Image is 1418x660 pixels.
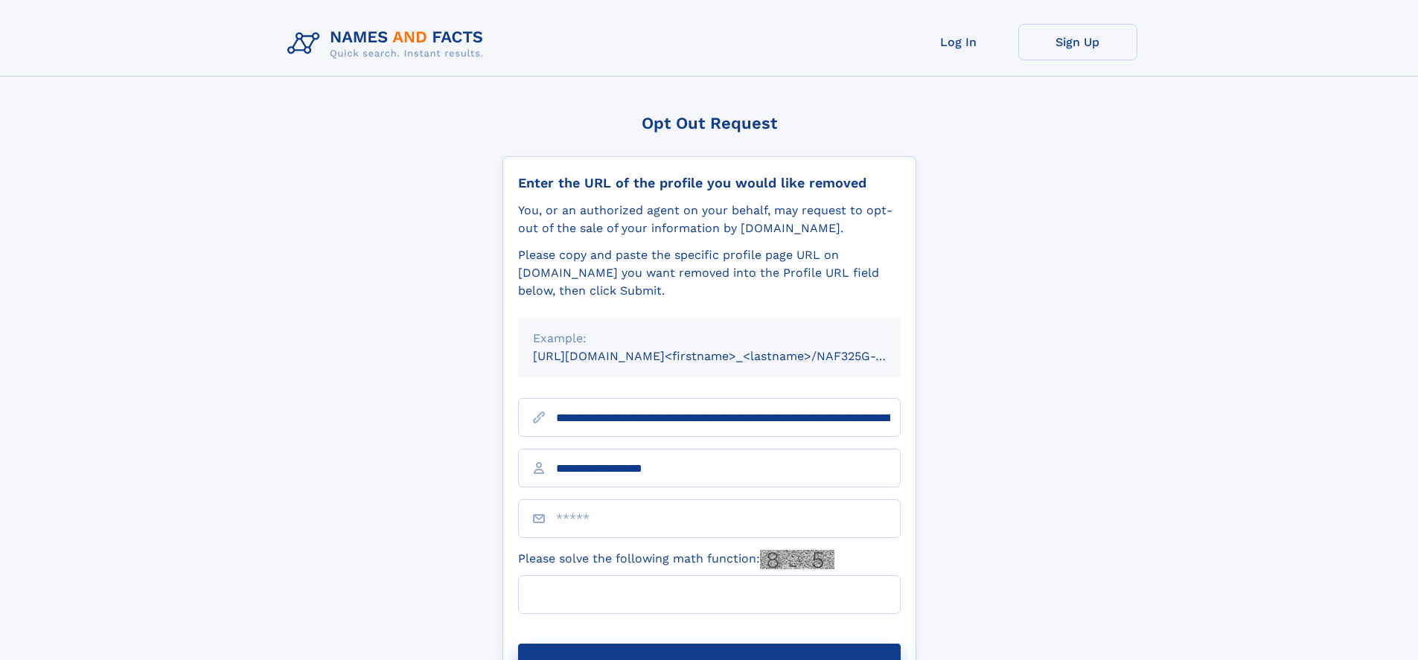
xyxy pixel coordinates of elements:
[533,330,886,347] div: Example:
[518,550,834,569] label: Please solve the following math function:
[899,24,1018,60] a: Log In
[518,202,901,237] div: You, or an authorized agent on your behalf, may request to opt-out of the sale of your informatio...
[533,349,929,363] small: [URL][DOMAIN_NAME]<firstname>_<lastname>/NAF325G-xxxxxxxx
[281,24,496,64] img: Logo Names and Facts
[518,175,901,191] div: Enter the URL of the profile you would like removed
[1018,24,1137,60] a: Sign Up
[518,246,901,300] div: Please copy and paste the specific profile page URL on [DOMAIN_NAME] you want removed into the Pr...
[502,114,916,132] div: Opt Out Request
